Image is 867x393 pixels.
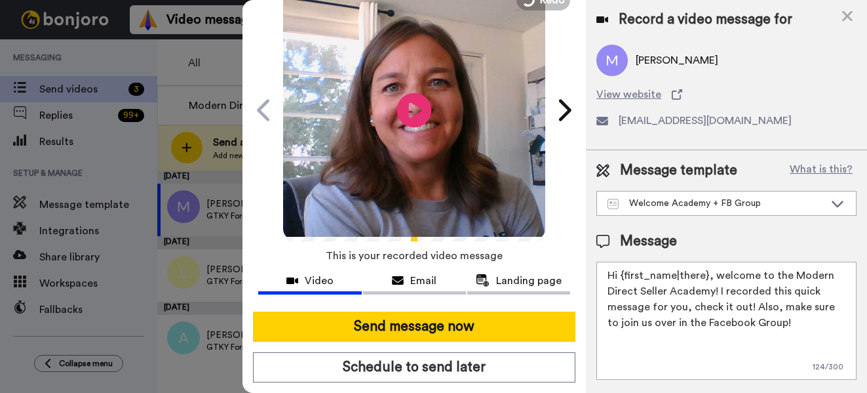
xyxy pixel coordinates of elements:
span: Message [620,232,677,251]
button: Schedule to send later [253,352,575,383]
button: Send message now [253,312,575,342]
span: Email [410,273,436,289]
button: What is this? [786,161,857,180]
span: Landing page [496,273,562,289]
span: Message template [620,161,737,180]
textarea: Hi {first_name|there}, welcome to the Modern Direct Seller Academy! I recorded this quick message... [596,262,857,380]
a: View website [596,87,857,102]
div: Welcome Academy + FB Group [607,197,824,210]
span: Video [305,273,334,289]
span: View website [596,87,661,102]
img: Message-temps.svg [607,199,619,209]
span: [EMAIL_ADDRESS][DOMAIN_NAME] [619,113,792,129]
span: This is your recorded video message [326,241,503,270]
